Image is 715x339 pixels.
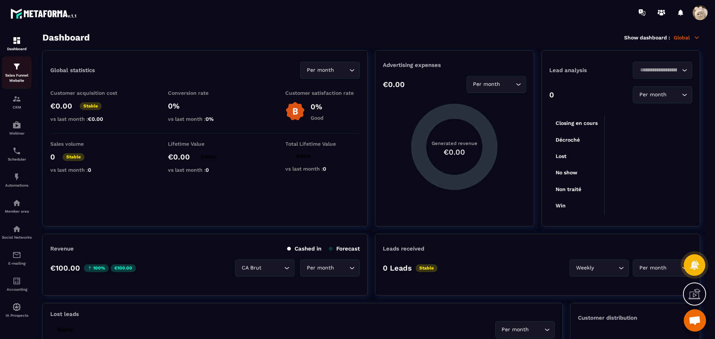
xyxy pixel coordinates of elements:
[285,141,360,147] p: Total Lifetime Value
[500,326,531,334] span: Per month
[206,167,209,173] span: 0
[50,152,55,161] p: 0
[556,203,566,209] tspan: Win
[285,101,305,121] img: b-badge-o.b3b20ee6.svg
[638,264,668,272] span: Per month
[12,303,21,311] img: automations
[471,80,502,88] span: Per month
[383,62,526,68] p: Advertising expenses
[240,264,263,272] span: CA Brut
[293,152,315,160] p: Stable
[569,259,629,277] div: Search for option
[2,167,32,193] a: automationsautomationsAutomations
[684,309,706,332] div: Mở cuộc trò chuyện
[50,67,95,74] p: Global statistics
[578,314,692,321] p: Customer distribution
[300,62,360,79] div: Search for option
[263,264,282,272] input: Search for option
[2,141,32,167] a: schedulerschedulerScheduler
[12,36,21,45] img: formation
[2,261,32,265] p: E-mailing
[305,66,336,74] span: Per month
[287,245,321,252] p: Cashed in
[633,62,692,79] div: Search for option
[168,116,242,122] p: vs last month :
[2,245,32,271] a: emailemailE-mailing
[2,105,32,109] p: CRM
[2,313,32,317] p: IA Prospects
[2,131,32,135] p: Webinar
[416,264,438,272] p: Stable
[285,166,360,172] p: vs last month :
[54,326,76,334] p: Stable
[638,91,668,99] span: Per month
[168,101,242,110] p: 0%
[168,90,242,96] p: Conversion rate
[168,152,190,161] p: €0.00
[323,166,326,172] span: 0
[531,326,543,334] input: Search for option
[595,264,617,272] input: Search for option
[235,259,295,277] div: Search for option
[638,66,680,74] input: Search for option
[12,251,21,259] img: email
[12,198,21,207] img: automations
[206,116,214,122] span: 0%
[2,271,32,297] a: accountantaccountantAccounting
[2,56,32,89] a: formationformationSales Funnel Website
[502,80,514,88] input: Search for option
[12,120,21,129] img: automations
[12,146,21,155] img: scheduler
[84,264,109,272] p: 100%
[336,264,347,272] input: Search for option
[311,115,324,121] p: Good
[50,311,79,317] p: Lost leads
[556,137,580,143] tspan: Décroché
[674,34,700,41] p: Global
[556,153,566,159] tspan: Lost
[336,66,347,74] input: Search for option
[311,102,324,111] p: 0%
[2,157,32,161] p: Scheduler
[168,167,242,173] p: vs last month :
[305,264,336,272] span: Per month
[300,259,360,277] div: Search for option
[50,167,125,173] p: vs last month :
[633,86,692,103] div: Search for option
[2,235,32,239] p: Social Networks
[197,153,219,161] p: Stable
[2,30,32,56] a: formationformationDashboard
[285,90,360,96] p: Customer satisfaction rate
[633,259,692,277] div: Search for option
[549,67,621,74] p: Lead analysis
[495,321,555,338] div: Search for option
[2,115,32,141] a: automationsautomationsWebinar
[63,153,85,161] p: Stable
[556,169,578,175] tspan: No show
[2,193,32,219] a: automationsautomationsMember area
[10,7,77,20] img: logo
[2,89,32,115] a: formationformationCRM
[88,167,91,173] span: 0
[50,245,74,252] p: Revenue
[383,264,412,272] p: 0 Leads
[12,172,21,181] img: automations
[50,90,125,96] p: Customer acquisition cost
[111,264,136,272] p: €100.00
[2,219,32,245] a: social-networksocial-networkSocial Networks
[168,141,242,147] p: Lifetime Value
[2,73,32,83] p: Sales Funnel Website
[329,245,360,252] p: Forecast
[50,141,125,147] p: Sales volume
[574,264,595,272] span: Weekly
[383,80,405,89] p: €0.00
[50,264,80,272] p: €100.00
[50,101,72,110] p: €0.00
[2,47,32,51] p: Dashboard
[467,76,526,93] div: Search for option
[12,277,21,285] img: accountant
[12,225,21,233] img: social-network
[556,186,581,192] tspan: Non traité
[88,116,103,122] span: €0.00
[2,183,32,187] p: Automations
